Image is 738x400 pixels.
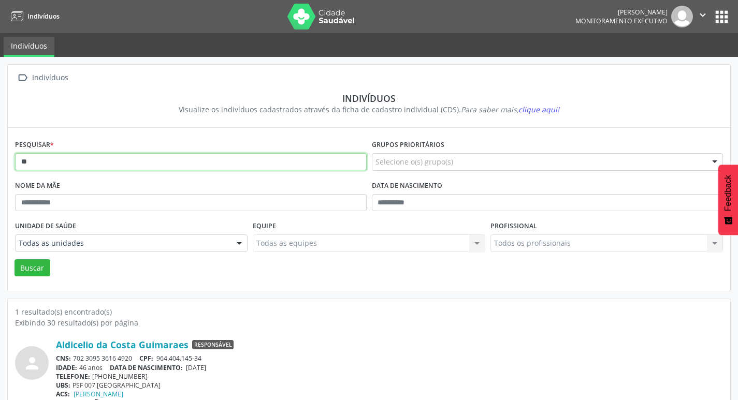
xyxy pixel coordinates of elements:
[490,218,537,234] label: Profissional
[671,6,693,27] img: img
[30,70,70,85] div: Indivíduos
[15,259,50,277] button: Buscar
[15,306,723,317] div: 1 resultado(s) encontrado(s)
[56,363,77,372] span: IDADE:
[723,175,733,211] span: Feedback
[713,8,731,26] button: apps
[56,381,70,390] span: UBS:
[56,381,723,390] div: PSF 007 [GEOGRAPHIC_DATA]
[697,9,708,21] i: 
[575,17,668,25] span: Monitoramento Executivo
[718,165,738,235] button: Feedback - Mostrar pesquisa
[56,372,723,381] div: [PHONE_NUMBER]
[15,317,723,328] div: Exibindo 30 resultado(s) por página
[19,238,226,248] span: Todas as unidades
[56,354,723,363] div: 702 3095 3616 4920
[56,339,189,350] a: Aldicelio da Costa Guimaraes
[186,363,206,372] span: [DATE]
[192,340,234,349] span: Responsável
[22,104,716,115] div: Visualize os indivíduos cadastrados através da ficha de cadastro individual (CDS).
[253,218,276,234] label: Equipe
[110,363,183,372] span: DATA DE NASCIMENTO:
[693,6,713,27] button: 
[56,390,70,398] span: ACS:
[23,354,41,373] i: person
[518,105,559,114] span: clique aqui!
[4,37,54,57] a: Indivíduos
[56,354,71,363] span: CNS:
[15,70,30,85] i: 
[461,105,559,114] i: Para saber mais,
[15,137,54,153] label: Pesquisar
[375,156,453,167] span: Selecione o(s) grupo(s)
[156,354,201,363] span: 964.404.145-34
[372,178,442,194] label: Data de nascimento
[15,178,60,194] label: Nome da mãe
[7,8,60,25] a: Indivíduos
[27,12,60,21] span: Indivíduos
[22,93,716,104] div: Indivíduos
[56,363,723,372] div: 46 anos
[139,354,153,363] span: CPF:
[74,390,123,398] a: [PERSON_NAME]
[575,8,668,17] div: [PERSON_NAME]
[15,70,70,85] a:  Indivíduos
[56,372,90,381] span: TELEFONE:
[15,218,76,234] label: Unidade de saúde
[372,137,444,153] label: Grupos prioritários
